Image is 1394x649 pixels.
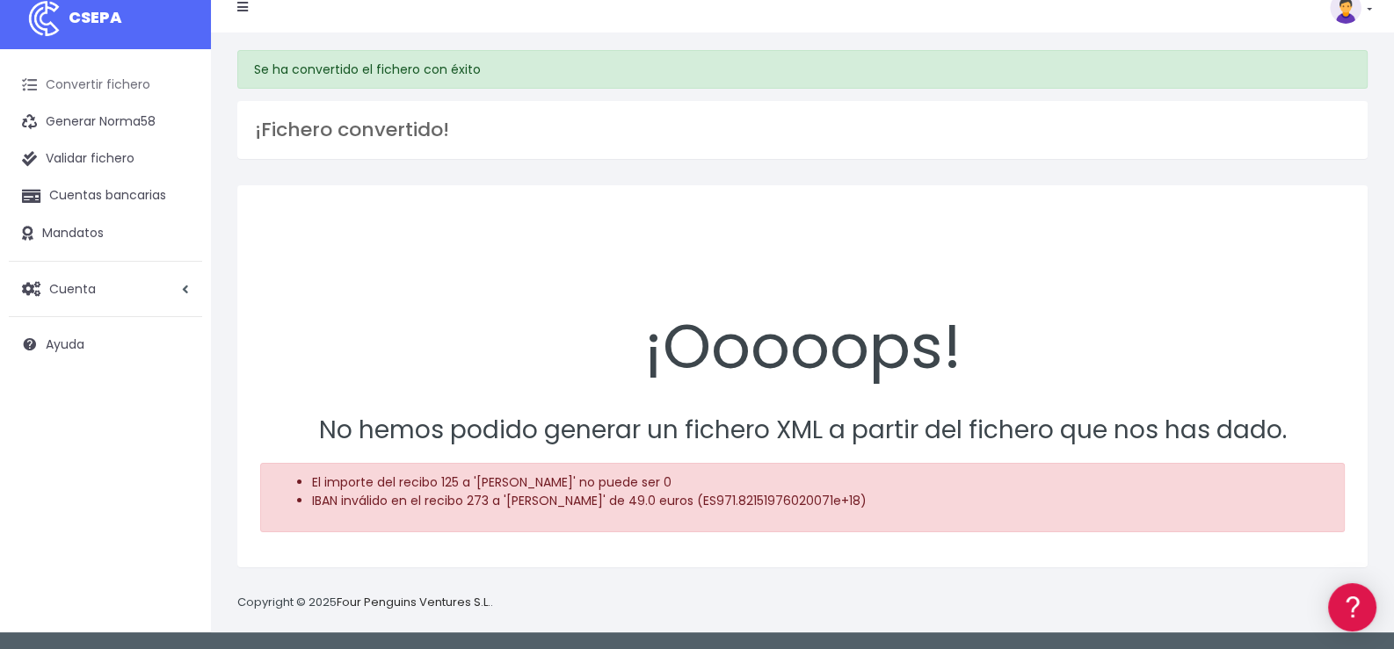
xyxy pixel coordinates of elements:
[242,506,338,523] a: POWERED BY ENCHANT
[18,122,334,139] div: Información general
[46,335,84,353] span: Ayuda
[69,6,122,28] span: CSEPA
[18,422,334,438] div: Programadores
[18,304,334,331] a: Perfiles de empresas
[9,141,202,177] a: Validar fichero
[18,349,334,365] div: Facturación
[260,411,1345,451] p: No hemos podido generar un fichero XML a partir del fichero que nos has dado.
[337,594,490,610] a: Four Penguins Ventures S.L.
[18,449,334,476] a: API
[49,279,96,297] span: Cuenta
[9,326,202,363] a: Ayuda
[18,194,334,211] div: Convertir ficheros
[9,215,202,252] a: Mandatos
[237,594,493,612] p: Copyright © 2025 .
[18,249,334,277] a: Problemas habituales
[18,222,334,249] a: Formatos
[237,50,1368,89] div: Se ha convertido el fichero con éxito
[312,473,1329,492] li: El importe del recibo 125 a '[PERSON_NAME]' no puede ser 0
[18,277,334,304] a: Videotutoriales
[9,177,202,214] a: Cuentas bancarias
[260,208,1345,393] div: ¡Ooooops!
[9,270,202,307] a: Cuenta
[9,67,202,104] a: Convertir fichero
[18,377,334,404] a: General
[18,470,334,501] button: Contáctanos
[9,104,202,141] a: Generar Norma58
[312,492,1329,510] li: IBAN inválido en el recibo 273 a '[PERSON_NAME]' de 49.0 euros (ES971.82151976020071e+18)
[255,119,1350,141] h3: ¡Fichero convertido!
[18,149,334,177] a: Información general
